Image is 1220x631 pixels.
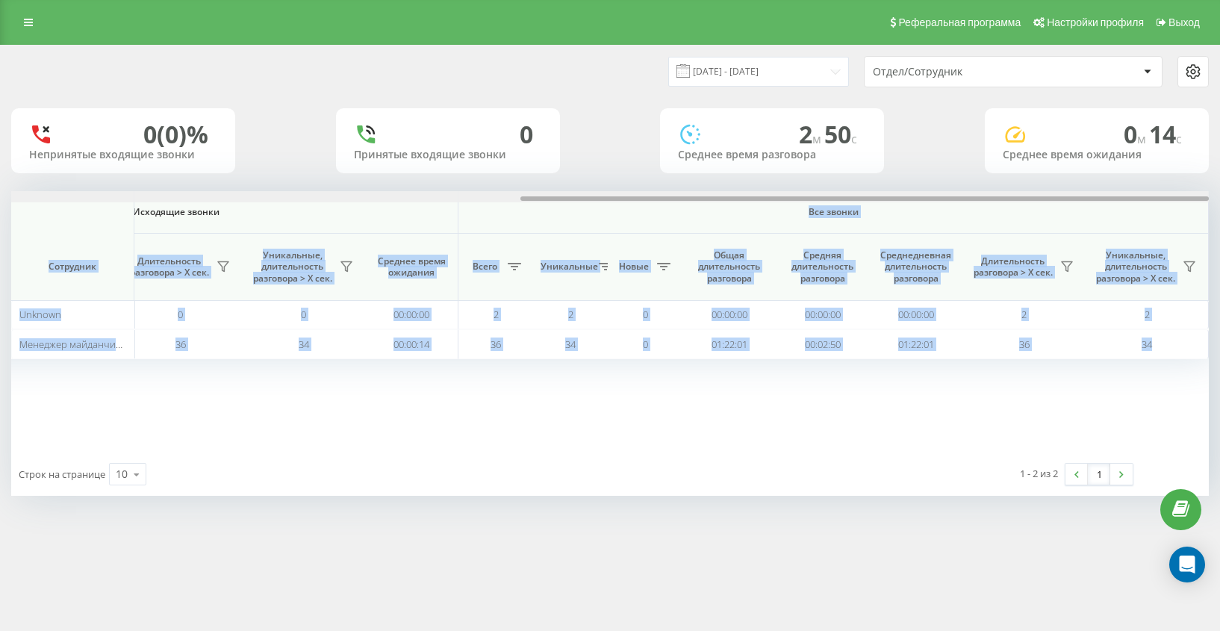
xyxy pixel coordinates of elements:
td: 01:22:01 [869,329,962,358]
td: 00:00:14 [365,329,458,358]
span: Уникальные [541,261,594,273]
span: Общая длительность разговора [694,249,765,285]
span: Unknown [19,308,61,321]
span: Выход [1168,16,1200,28]
div: Среднее время ожидания [1003,149,1191,161]
span: c [851,131,857,147]
span: Средняя длительность разговора [787,249,858,285]
td: 00:00:00 [776,300,869,329]
span: Уникальные, длительность разговора > Х сек. [1093,249,1178,285]
span: м [812,131,824,147]
span: м [1137,131,1149,147]
span: 0 [1124,118,1149,150]
span: 2 [568,308,573,321]
span: 14 [1149,118,1182,150]
span: Новые [615,261,653,273]
div: Принятые входящие звонки [354,149,542,161]
span: 2 [494,308,499,321]
td: 00:00:00 [682,300,776,329]
td: 01:22:01 [682,329,776,358]
span: 34 [299,338,309,351]
span: 2 [1021,308,1027,321]
span: 2 [799,118,824,150]
span: 0 [178,308,183,321]
span: c [1176,131,1182,147]
span: 0 [643,338,648,351]
div: Непринятые входящие звонки [29,149,217,161]
div: 0 (0)% [143,120,208,149]
span: Длительность разговора > Х сек. [970,255,1056,279]
span: 36 [491,338,501,351]
span: 50 [824,118,857,150]
span: Сотрудник [24,261,121,273]
span: 34 [1142,338,1152,351]
span: Среднедневная длительность разговора [880,249,951,285]
span: Менеджер майданчик II [19,338,127,351]
div: 1 - 2 из 2 [1020,466,1058,481]
span: 0 [301,308,306,321]
div: Отдел/Сотрудник [873,66,1051,78]
span: Уникальные, длительность разговора > Х сек. [249,249,335,285]
span: 0 [643,308,648,321]
span: 36 [1019,338,1030,351]
a: 1 [1088,464,1110,485]
span: Среднее время ожидания [376,255,446,279]
div: 10 [116,467,128,482]
span: Строк на странице [19,467,105,481]
span: 36 [175,338,186,351]
span: Реферальная программа [898,16,1021,28]
span: Настройки профиля [1047,16,1144,28]
span: Все звонки [502,206,1164,218]
div: Среднее время разговора [678,149,866,161]
td: 00:02:50 [776,329,869,358]
span: 34 [565,338,576,351]
div: Open Intercom Messenger [1169,547,1205,582]
td: 00:00:00 [365,300,458,329]
span: 2 [1145,308,1150,321]
span: Длительность разговора > Х сек. [126,255,212,279]
div: 0 [520,120,533,149]
td: 00:00:00 [869,300,962,329]
span: Всего [466,261,503,273]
